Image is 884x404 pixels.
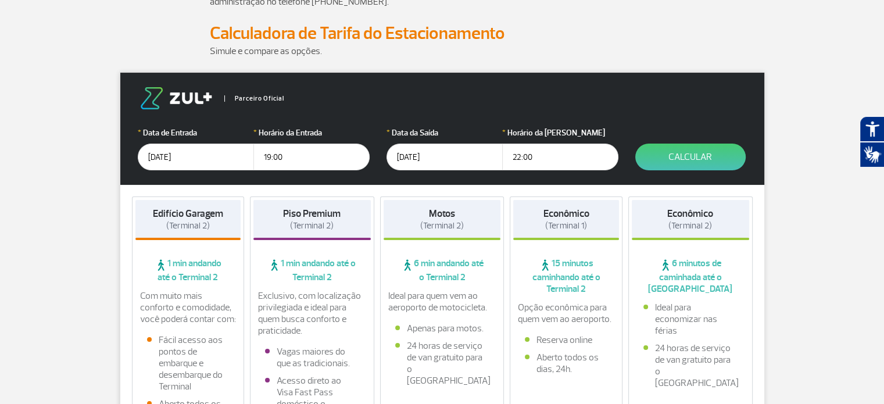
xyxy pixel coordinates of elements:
[395,323,489,334] li: Apenas para motos.
[138,87,214,109] img: logo-zul.png
[502,144,618,170] input: hh:mm
[265,346,359,369] li: Vagas maiores do que as tradicionais.
[518,302,614,325] p: Opção econômica para quem vem ao aeroporto.
[224,95,284,102] span: Parceiro Oficial
[525,352,607,375] li: Aberto todos os dias, 24h.
[283,208,341,220] strong: Piso Premium
[253,258,371,283] span: 1 min andando até o Terminal 2
[860,142,884,167] button: Abrir tradutor de língua de sinais.
[258,290,366,337] p: Exclusivo, com localização privilegiada e ideal para quem busca conforto e praticidade.
[135,258,241,283] span: 1 min andando até o Terminal 2
[643,342,738,389] li: 24 horas de serviço de van gratuito para o [GEOGRAPHIC_DATA]
[860,116,884,167] div: Plugin de acessibilidade da Hand Talk.
[388,290,496,313] p: Ideal para quem vem ao aeroporto de motocicleta.
[210,44,675,58] p: Simule e compare as opções.
[386,144,503,170] input: dd/mm/aaaa
[543,208,589,220] strong: Econômico
[420,220,464,231] span: (Terminal 2)
[153,208,223,220] strong: Edifício Garagem
[253,144,370,170] input: hh:mm
[147,334,230,392] li: Fácil acesso aos pontos de embarque e desembarque do Terminal
[138,127,254,139] label: Data de Entrada
[643,302,738,337] li: Ideal para economizar nas férias
[386,127,503,139] label: Data da Saída
[525,334,607,346] li: Reserva online
[395,340,489,387] li: 24 horas de serviço de van gratuito para o [GEOGRAPHIC_DATA]
[384,258,501,283] span: 6 min andando até o Terminal 2
[545,220,587,231] span: (Terminal 1)
[632,258,749,295] span: 6 minutos de caminhada até o [GEOGRAPHIC_DATA]
[668,220,712,231] span: (Terminal 2)
[429,208,455,220] strong: Motos
[138,144,254,170] input: dd/mm/aaaa
[667,208,713,220] strong: Econômico
[502,127,618,139] label: Horário da [PERSON_NAME]
[513,258,619,295] span: 15 minutos caminhando até o Terminal 2
[253,127,370,139] label: Horário da Entrada
[166,220,210,231] span: (Terminal 2)
[860,116,884,142] button: Abrir recursos assistivos.
[140,290,237,325] p: Com muito mais conforto e comodidade, você poderá contar com:
[290,220,334,231] span: (Terminal 2)
[210,23,675,44] h2: Calculadora de Tarifa do Estacionamento
[635,144,746,170] button: Calcular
